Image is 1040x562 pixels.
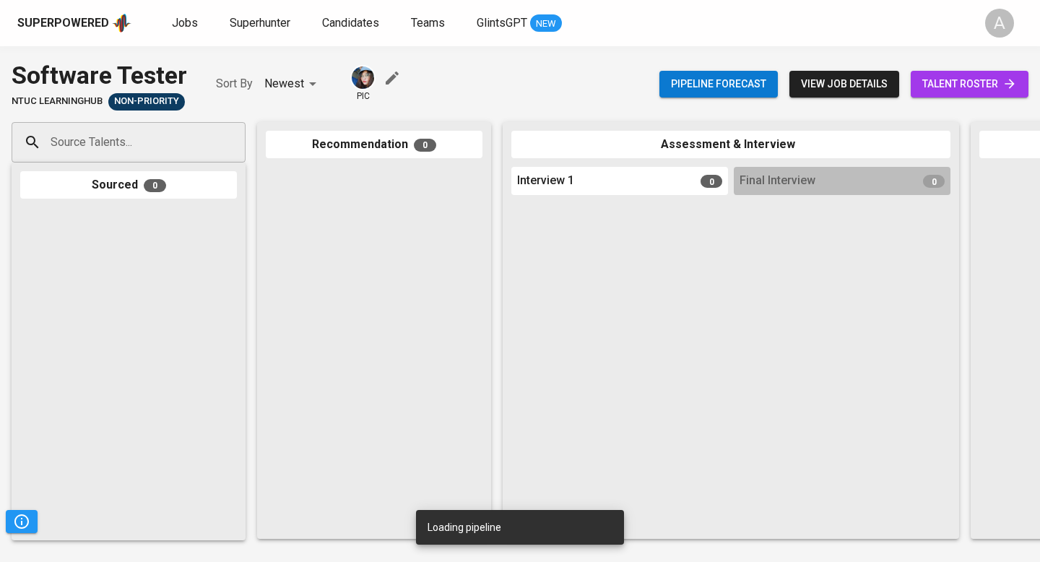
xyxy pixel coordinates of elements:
[740,173,815,189] span: Final Interview
[671,75,766,93] span: Pipeline forecast
[985,9,1014,38] div: A
[238,141,240,144] button: Open
[517,173,574,189] span: Interview 1
[477,14,562,33] a: GlintsGPT NEW
[322,16,379,30] span: Candidates
[264,71,321,98] div: Newest
[12,95,103,108] span: NTUC LearningHub
[112,12,131,34] img: app logo
[17,15,109,32] div: Superpowered
[216,75,253,92] p: Sort By
[922,75,1017,93] span: talent roster
[172,14,201,33] a: Jobs
[322,14,382,33] a: Candidates
[108,93,185,111] div: Sufficient Talents in Pipeline
[350,65,376,103] div: pic
[530,17,562,31] span: NEW
[172,16,198,30] span: Jobs
[144,179,166,192] span: 0
[266,131,482,159] div: Recommendation
[701,175,722,188] span: 0
[17,12,131,34] a: Superpoweredapp logo
[230,14,293,33] a: Superhunter
[108,95,185,108] span: Non-Priority
[414,139,436,152] span: 0
[12,58,187,93] div: Software Tester
[352,66,374,89] img: diazagista@glints.com
[911,71,1028,98] a: talent roster
[659,71,778,98] button: Pipeline forecast
[789,71,899,98] button: view job details
[230,16,290,30] span: Superhunter
[801,75,888,93] span: view job details
[411,16,445,30] span: Teams
[264,75,304,92] p: Newest
[511,131,950,159] div: Assessment & Interview
[428,514,501,540] div: Loading pipeline
[20,171,237,199] div: Sourced
[411,14,448,33] a: Teams
[477,16,527,30] span: GlintsGPT
[6,510,38,533] button: Pipeline Triggers
[923,175,945,188] span: 0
